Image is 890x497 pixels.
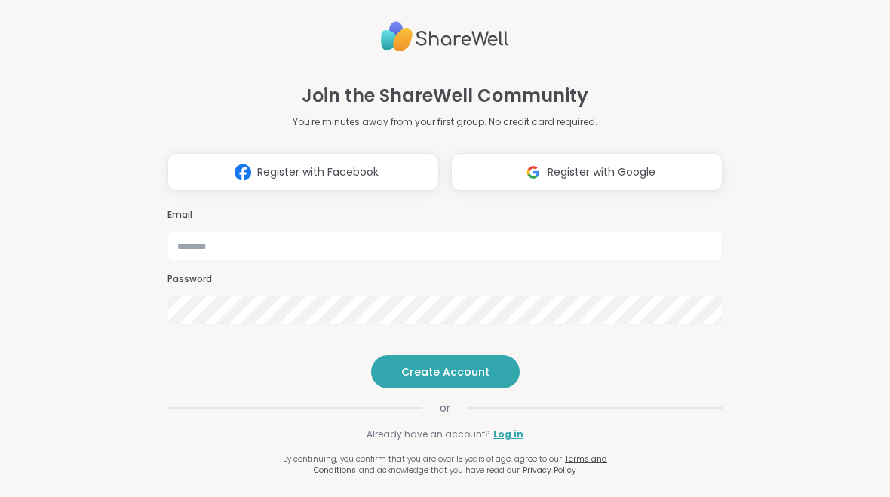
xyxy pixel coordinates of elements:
[167,273,723,286] h3: Password
[548,164,655,180] span: Register with Google
[167,153,439,191] button: Register with Facebook
[523,465,576,476] a: Privacy Policy
[381,15,509,58] img: ShareWell Logo
[493,428,523,441] a: Log in
[167,209,723,222] h3: Email
[302,82,588,109] h1: Join the ShareWell Community
[314,453,607,476] a: Terms and Conditions
[367,428,490,441] span: Already have an account?
[293,115,597,129] p: You're minutes away from your first group. No credit card required.
[451,153,723,191] button: Register with Google
[401,364,489,379] span: Create Account
[229,158,257,186] img: ShareWell Logomark
[257,164,379,180] span: Register with Facebook
[422,400,468,416] span: or
[359,465,520,476] span: and acknowledge that you have read our
[519,158,548,186] img: ShareWell Logomark
[283,453,562,465] span: By continuing, you confirm that you are over 18 years of age, agree to our
[371,355,520,388] button: Create Account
